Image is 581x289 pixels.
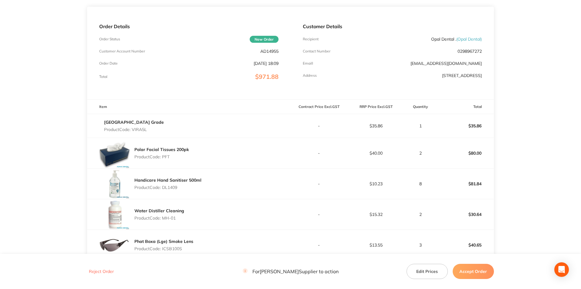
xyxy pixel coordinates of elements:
p: $30.64 [437,207,494,222]
p: Customer Account Number [99,49,145,53]
p: Opal Dental . [431,37,482,42]
p: Address [303,73,317,78]
th: Item [87,100,290,114]
div: Open Intercom Messenger [554,262,569,277]
a: Water Distiller Cleaning [134,208,184,213]
p: [STREET_ADDRESS] [442,73,482,78]
button: Accept Order [453,264,494,279]
p: Product Code: DL1409 [134,185,201,190]
p: 2 [405,212,437,217]
p: $80.00 [437,146,494,160]
p: $40.00 [348,151,404,156]
p: Product Code: PFT [134,154,189,159]
a: [GEOGRAPHIC_DATA] Grade [104,119,164,125]
p: 0298967272 [458,49,482,54]
p: 8 [405,181,437,186]
span: New Order [250,36,279,43]
img: d3ZpYjBrZA [99,169,130,199]
span: $971.88 [255,73,279,80]
p: For [PERSON_NAME] Supplier to action [243,269,339,274]
p: Customer Details [303,24,482,29]
p: $10.23 [348,181,404,186]
img: Nmk0YWpiNg [99,230,130,260]
p: Emaill [303,61,313,66]
p: - [291,243,347,247]
button: Edit Prices [407,264,448,279]
p: Order Status [99,37,120,41]
a: Phat Boxa (Lge) Smoke Lens [134,239,193,244]
p: 1 [405,123,437,128]
p: $81.84 [437,176,494,191]
a: [EMAIL_ADDRESS][DOMAIN_NAME] [410,61,482,66]
th: Contract Price Excl. GST [291,100,348,114]
p: - [291,123,347,128]
img: YTRpNTRydQ [99,199,130,230]
th: Quantity [404,100,437,114]
p: $15.32 [348,212,404,217]
p: 2 [405,151,437,156]
p: $40.65 [437,238,494,252]
p: AD14955 [260,49,279,54]
p: - [291,212,347,217]
p: $35.86 [348,123,404,128]
p: Product Code: MH-01 [134,216,184,220]
p: Order Details [99,24,278,29]
a: Polar Facial Tissues 200pk [134,147,189,152]
a: Handicare Hand Sanitiser 500ml [134,177,201,183]
p: - [291,181,347,186]
th: Total [437,100,494,114]
span: ( Opal Dental ) [456,36,482,42]
p: $35.86 [437,119,494,133]
p: 3 [405,243,437,247]
p: Order Date [99,61,118,66]
p: Product Code: ICSB100S [134,246,193,251]
p: [DATE] 18:09 [254,61,279,66]
p: Recipient [303,37,319,41]
p: $13.55 [348,243,404,247]
img: anVpM2g1aw [99,138,130,168]
button: Reject Order [87,269,116,274]
p: Contact Number [303,49,330,53]
p: Total [99,75,107,79]
th: RRP Price Excl. GST [347,100,404,114]
p: Product Code: VIRA5L [104,127,164,132]
p: - [291,151,347,156]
